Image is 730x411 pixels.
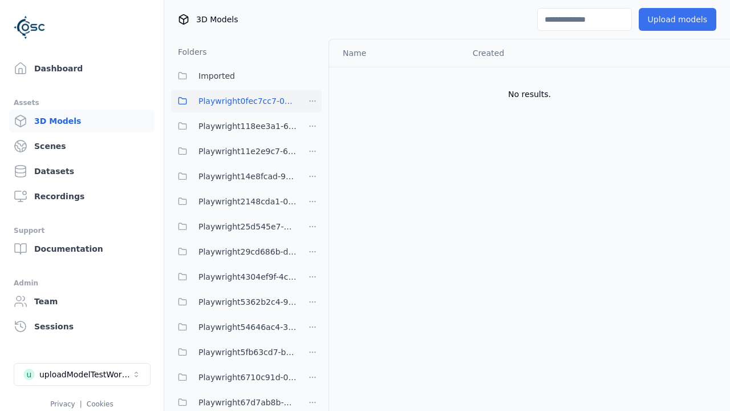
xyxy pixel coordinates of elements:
span: Playwright54646ac4-3a57-4777-8e27-fe2643ff521d [198,320,297,334]
span: Playwright4304ef9f-4cbf-49b7-a41b-f77e3bae574e [198,270,297,284]
a: Dashboard [9,57,155,80]
button: Playwright11e2e9c7-6c23-4ce7-ac48-ea95a4ff6a43 [171,140,297,163]
span: Playwright0fec7cc7-0dde-4efd-a529-cae92f19494f [198,94,297,108]
span: Playwright118ee3a1-6e25-456a-9a29-0f34eaed349c [198,119,297,133]
th: Created [464,39,601,67]
button: Playwright5fb63cd7-bd5b-4903-ad13-a268112dd670 [171,341,297,364]
button: Playwright14e8fcad-9ce8-4c9f-9ba9-3f066997ed84 [171,165,297,188]
a: Team [9,290,155,313]
button: Playwright6710c91d-07a5-4a5f-bc31-15aada0747da [171,366,297,389]
button: Playwright29cd686b-d0c9-4777-aa54-1065c8c7cee8 [171,240,297,263]
span: Playwright6710c91d-07a5-4a5f-bc31-15aada0747da [198,370,297,384]
button: Playwright54646ac4-3a57-4777-8e27-fe2643ff521d [171,316,297,339]
span: | [80,400,82,408]
div: Assets [14,96,150,110]
span: Playwright14e8fcad-9ce8-4c9f-9ba9-3f066997ed84 [198,170,297,183]
span: Playwright29cd686b-d0c9-4777-aa54-1065c8c7cee8 [198,245,297,259]
div: Admin [14,276,150,290]
span: Playwright67d7ab8b-4d57-4e45-99c7-73ebf93d00b6 [198,396,297,409]
span: Playwright5fb63cd7-bd5b-4903-ad13-a268112dd670 [198,345,297,359]
span: Playwright11e2e9c7-6c23-4ce7-ac48-ea95a4ff6a43 [198,144,297,158]
a: Datasets [9,160,155,183]
div: u [23,369,35,380]
button: Playwright0fec7cc7-0dde-4efd-a529-cae92f19494f [171,90,297,112]
a: Scenes [9,135,155,158]
a: Recordings [9,185,155,208]
a: 3D Models [9,110,155,132]
span: 3D Models [196,14,238,25]
img: Logo [14,11,46,43]
a: Privacy [50,400,75,408]
span: Playwright2148cda1-0135-4eee-9a3e-ba7e638b60a6 [198,195,297,208]
button: Select a workspace [14,363,151,386]
button: Playwright25d545e7-ff08-4d3b-b8cd-ba97913ee80b [171,215,297,238]
a: Cookies [87,400,113,408]
button: Playwright5362b2c4-9858-4dfc-93da-b224e6ecd36a [171,291,297,313]
span: Imported [198,69,235,83]
h3: Folders [171,46,207,58]
button: Upload models [639,8,716,31]
button: Playwright2148cda1-0135-4eee-9a3e-ba7e638b60a6 [171,190,297,213]
span: Playwright25d545e7-ff08-4d3b-b8cd-ba97913ee80b [198,220,297,233]
div: Support [14,224,150,237]
button: Playwright4304ef9f-4cbf-49b7-a41b-f77e3bae574e [171,265,297,288]
span: Playwright5362b2c4-9858-4dfc-93da-b224e6ecd36a [198,295,297,309]
button: Playwright118ee3a1-6e25-456a-9a29-0f34eaed349c [171,115,297,138]
th: Name [329,39,464,67]
div: uploadModelTestWorkspace [39,369,132,380]
button: Imported [171,65,322,87]
a: Documentation [9,237,155,260]
td: No results. [329,67,730,122]
a: Sessions [9,315,155,338]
